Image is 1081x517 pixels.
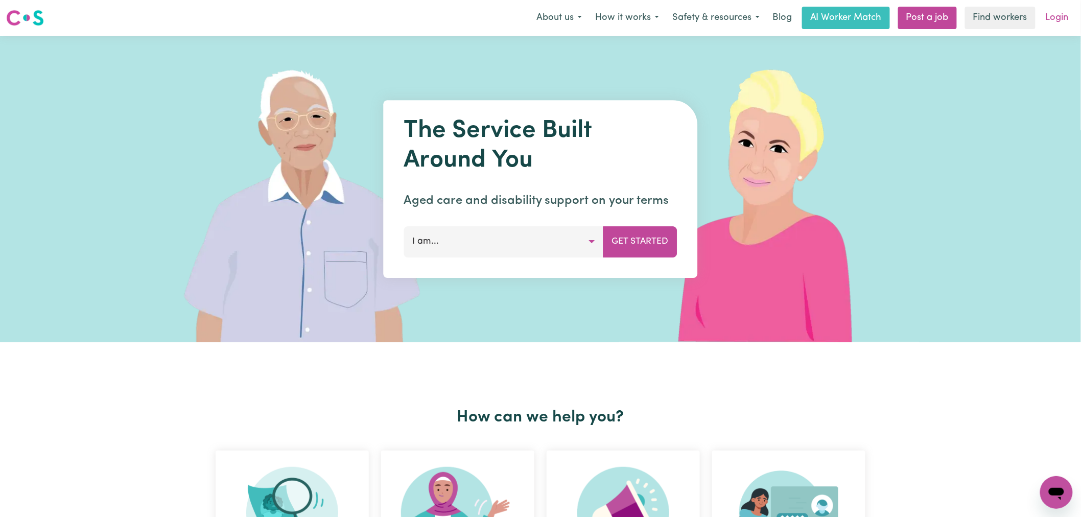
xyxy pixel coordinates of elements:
h1: The Service Built Around You [404,116,677,175]
a: Careseekers logo [6,6,44,30]
p: Aged care and disability support on your terms [404,192,677,210]
button: How it works [589,7,666,29]
button: About us [530,7,589,29]
button: Safety & resources [666,7,766,29]
iframe: Button to launch messaging window [1040,476,1073,509]
a: Find workers [965,7,1036,29]
a: Blog [766,7,798,29]
a: AI Worker Match [802,7,890,29]
button: Get Started [603,226,677,257]
a: Post a job [898,7,957,29]
button: I am... [404,226,604,257]
h2: How can we help you? [209,408,872,427]
img: Careseekers logo [6,9,44,27]
a: Login [1040,7,1075,29]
